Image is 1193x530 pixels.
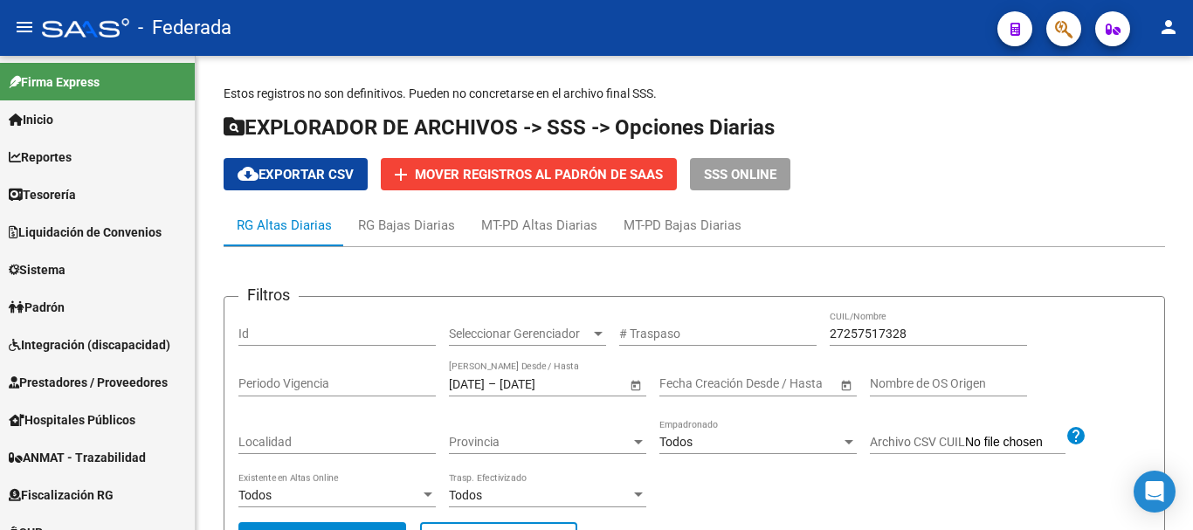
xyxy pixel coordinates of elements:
span: Liquidación de Convenios [9,223,162,242]
span: Fiscalización RG [9,485,114,505]
span: Archivo CSV CUIL [870,435,965,449]
input: Fecha inicio [659,376,723,391]
mat-icon: person [1158,17,1179,38]
span: Todos [659,435,693,449]
span: ANMAT - Trazabilidad [9,448,146,467]
span: Exportar CSV [238,167,354,182]
span: – [488,376,496,391]
span: Tesorería [9,185,76,204]
span: - Federada [138,9,231,47]
div: RG Altas Diarias [237,216,332,235]
mat-icon: add [390,164,411,185]
div: MT-PD Altas Diarias [481,216,597,235]
mat-icon: cloud_download [238,163,259,184]
span: Hospitales Públicos [9,410,135,430]
span: Todos [449,488,482,502]
button: Mover registros al PADRÓN de SAAS [381,158,677,190]
mat-icon: menu [14,17,35,38]
span: Provincia [449,435,631,450]
div: Open Intercom Messenger [1134,471,1176,513]
p: Estos registros no son definitivos. Pueden no concretarse en el archivo final SSS. [224,84,1165,103]
button: SSS ONLINE [690,158,790,190]
span: Firma Express [9,72,100,92]
mat-icon: help [1065,425,1086,446]
h3: Filtros [238,283,299,307]
div: RG Bajas Diarias [358,216,455,235]
span: Integración (discapacidad) [9,335,170,354]
span: Prestadores / Proveedores [9,373,168,392]
input: Fecha inicio [449,376,485,391]
button: Open calendar [626,375,645,394]
input: Fecha fin [738,376,824,391]
span: SSS ONLINE [704,167,776,182]
span: Padrón [9,298,65,317]
input: Fecha fin [500,376,585,391]
button: Exportar CSV [224,158,368,190]
span: Seleccionar Gerenciador [449,327,590,341]
input: Archivo CSV CUIL [965,435,1065,451]
span: Mover registros al PADRÓN de SAAS [415,167,663,182]
button: Open calendar [837,375,855,394]
span: EXPLORADOR DE ARCHIVOS -> SSS -> Opciones Diarias [224,115,775,140]
span: Sistema [9,260,66,279]
div: MT-PD Bajas Diarias [624,216,741,235]
span: Todos [238,488,272,502]
span: Inicio [9,110,53,129]
span: Reportes [9,148,72,167]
